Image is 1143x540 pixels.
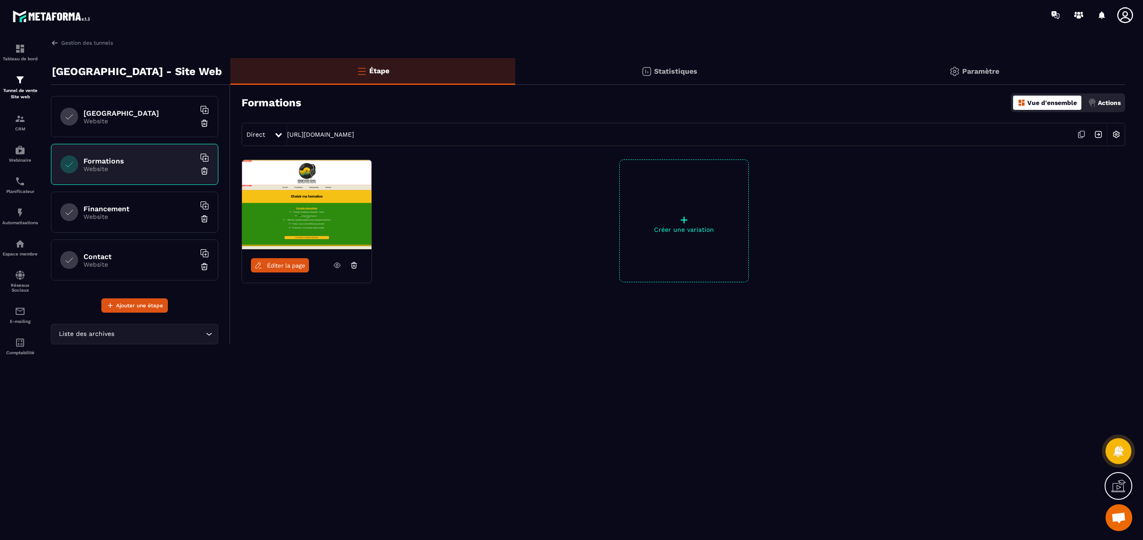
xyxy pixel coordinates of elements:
button: Ajouter une étape [101,298,168,313]
img: image [242,160,371,249]
img: dashboard-orange.40269519.svg [1018,99,1026,107]
a: automationsautomationsWebinaire [2,138,38,169]
img: trash [200,262,209,271]
div: Search for option [51,324,218,344]
p: Réseaux Sociaux [2,283,38,293]
p: Webinaire [2,158,38,163]
p: E-mailing [2,319,38,324]
img: stats.20deebd0.svg [641,66,652,77]
img: arrow [51,39,59,47]
p: Automatisations [2,220,38,225]
img: trash [200,167,209,176]
h6: Contact [83,252,195,261]
img: trash [200,119,209,128]
img: actions.d6e523a2.png [1088,99,1096,107]
p: Website [83,117,195,125]
p: Comptabilité [2,350,38,355]
span: Éditer la page [267,262,305,269]
p: Paramètre [962,67,999,75]
a: formationformationTableau de bord [2,37,38,68]
p: Espace membre [2,251,38,256]
a: Éditer la page [251,258,309,272]
div: Ouvrir le chat [1105,504,1132,531]
p: Créer une variation [620,226,748,233]
img: formation [15,113,25,124]
img: setting-w.858f3a88.svg [1108,126,1125,143]
h6: Formations [83,157,195,165]
img: email [15,306,25,317]
p: Vue d'ensemble [1027,99,1077,106]
p: Tunnel de vente Site web [2,88,38,100]
img: automations [15,145,25,155]
a: [URL][DOMAIN_NAME] [287,131,354,138]
input: Search for option [116,329,204,339]
span: Liste des archives [57,329,116,339]
img: automations [15,207,25,218]
a: automationsautomationsAutomatisations [2,201,38,232]
img: setting-gr.5f69749f.svg [949,66,960,77]
a: emailemailE-mailing [2,299,38,331]
img: social-network [15,270,25,280]
a: automationsautomationsEspace membre [2,232,38,263]
h3: Formations [242,96,301,109]
a: formationformationTunnel de vente Site web [2,68,38,107]
p: Website [83,165,195,172]
p: Statistiques [654,67,697,75]
img: accountant [15,337,25,348]
a: social-networksocial-networkRéseaux Sociaux [2,263,38,299]
img: scheduler [15,176,25,187]
img: formation [15,43,25,54]
p: Planificateur [2,189,38,194]
p: [GEOGRAPHIC_DATA] - Site Web [52,63,222,80]
p: + [620,213,748,226]
p: Tableau de bord [2,56,38,61]
p: CRM [2,126,38,131]
p: Website [83,261,195,268]
a: Gestion des tunnels [51,39,113,47]
a: schedulerschedulerPlanificateur [2,169,38,201]
p: Actions [1098,99,1121,106]
span: Direct [246,131,265,138]
a: formationformationCRM [2,107,38,138]
img: automations [15,239,25,249]
h6: Financement [83,205,195,213]
p: Étape [369,67,389,75]
img: arrow-next.bcc2205e.svg [1090,126,1107,143]
p: Website [83,213,195,220]
img: logo [13,8,93,25]
h6: [GEOGRAPHIC_DATA] [83,109,195,117]
span: Ajouter une étape [116,301,163,310]
img: bars-o.4a397970.svg [356,66,367,76]
img: trash [200,214,209,223]
img: formation [15,75,25,85]
a: accountantaccountantComptabilité [2,331,38,362]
